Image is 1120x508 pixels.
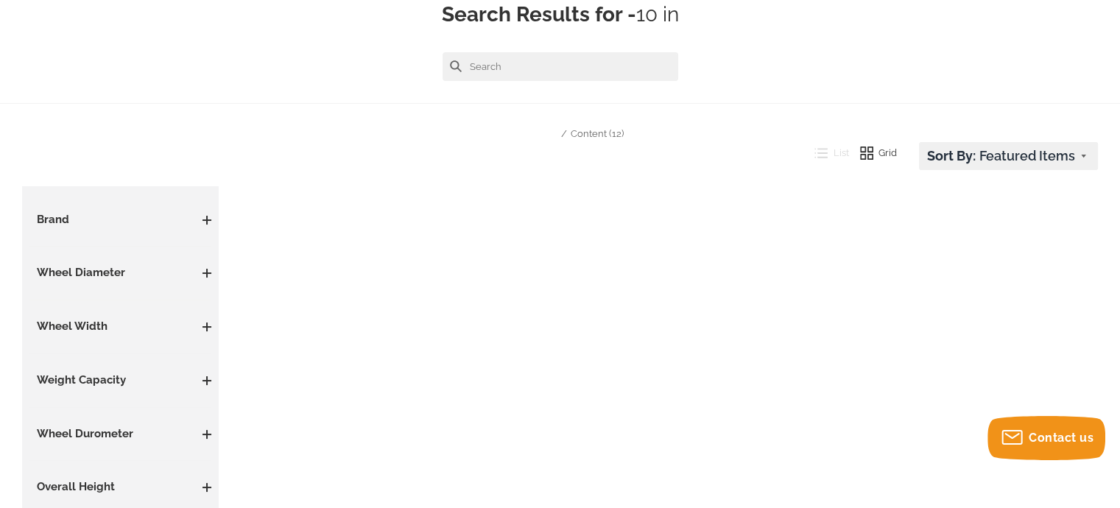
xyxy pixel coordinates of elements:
[571,128,624,139] a: Content (12)
[443,52,678,81] input: Search
[29,479,211,495] h3: Overall Height
[29,426,211,442] h3: Wheel Durometer
[987,416,1105,460] button: Contact us
[29,212,211,228] h3: Brand
[29,319,211,335] h3: Wheel Width
[496,128,555,139] a: Products (66)
[29,373,211,389] h3: Weight Capacity
[636,2,679,27] span: 10 in
[1029,431,1093,445] span: Contact us
[849,142,898,164] button: Grid
[29,265,211,281] h3: Wheel Diameter
[803,142,849,164] button: List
